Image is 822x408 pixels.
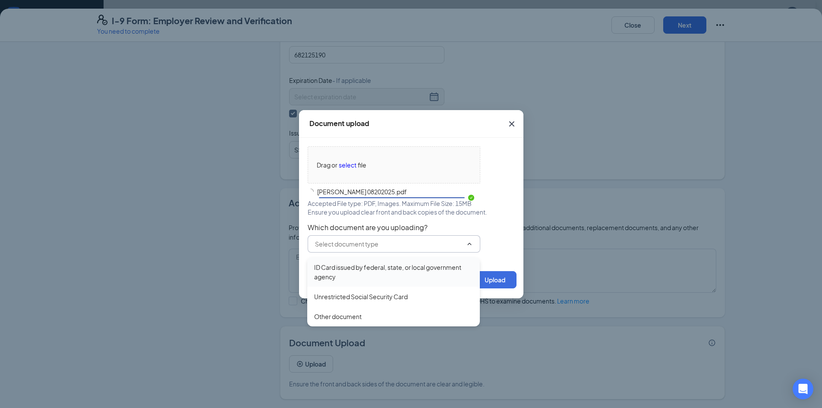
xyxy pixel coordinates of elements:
svg: Cross [507,119,517,129]
span: select [339,160,356,170]
button: Close [500,110,523,138]
span: Drag orselectfile [308,147,480,183]
div: Other document [314,312,362,321]
span: Glenn Devone Bennett, Jr. 08202025.pdf [314,187,470,196]
span: file [358,160,366,170]
div: Open Intercom Messenger [793,379,813,399]
span: Ensure you upload clear front and back copies of the document. [308,208,487,216]
span: loading [308,189,314,195]
button: Upload [473,271,517,288]
span: Accepted File type: PDF, Images. Maximum File Size: 15MB [308,199,472,208]
div: ID Card issued by federal, state, or local government agency [314,263,473,281]
div: Document upload [309,119,369,128]
input: Select document type [315,239,463,249]
div: Unrestricted Social Security Card [314,292,408,301]
span: Drag or [317,160,337,170]
span: Which document are you uploading? [308,223,515,232]
svg: ChevronUp [466,240,473,247]
span: check-circle [468,195,474,201]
